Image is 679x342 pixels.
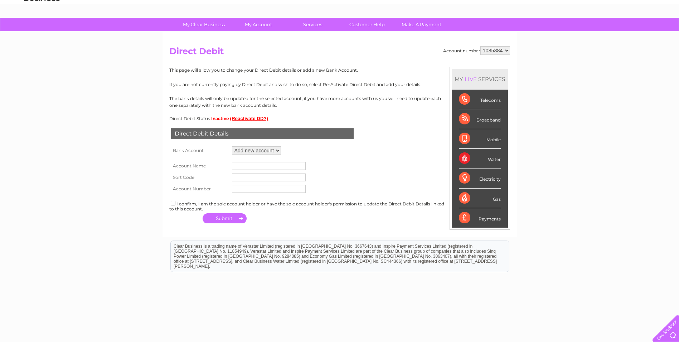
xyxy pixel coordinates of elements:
a: Contact [631,30,649,36]
div: Mobile [459,129,501,149]
p: This page will allow you to change your Direct Debit details or add a new Bank Account. [169,67,510,73]
a: Water [553,30,567,36]
div: LIVE [463,76,478,82]
th: Bank Account [169,144,230,157]
div: Telecoms [459,90,501,109]
h2: Direct Debit [169,46,510,60]
th: Account Name [169,160,230,172]
span: Inactive [211,116,229,121]
a: Energy [571,30,587,36]
div: Direct Debit Status: [169,116,510,121]
div: Gas [459,189,501,208]
div: Clear Business is a trading name of Verastar Limited (registered in [GEOGRAPHIC_DATA] No. 3667643... [171,4,509,35]
div: Electricity [459,168,501,188]
a: Log out [655,30,672,36]
button: (Reactivate DD?) [230,116,268,121]
th: Sort Code [169,172,230,183]
p: If you are not currently paying by Direct Debit and wish to do so, select Re-Activate Direct Debi... [169,81,510,88]
a: Blog [617,30,627,36]
div: MY SERVICES [452,69,508,89]
div: Broadband [459,109,501,129]
a: Telecoms [591,30,612,36]
a: My Clear Business [174,18,233,31]
th: Account Number [169,183,230,195]
a: Services [283,18,342,31]
p: The bank details will only be updated for the selected account, if you have more accounts with us... [169,95,510,109]
div: I confirm, I am the sole account holder or have the sole account holder's permission to update th... [169,200,510,212]
img: logo.png [24,19,60,41]
a: My Account [229,18,288,31]
div: Account number [443,46,510,55]
a: Customer Help [338,18,397,31]
a: Make A Payment [392,18,451,31]
div: Payments [459,208,501,228]
a: 0333 014 3131 [544,4,593,13]
div: Water [459,149,501,168]
div: Direct Debit Details [171,128,354,139]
